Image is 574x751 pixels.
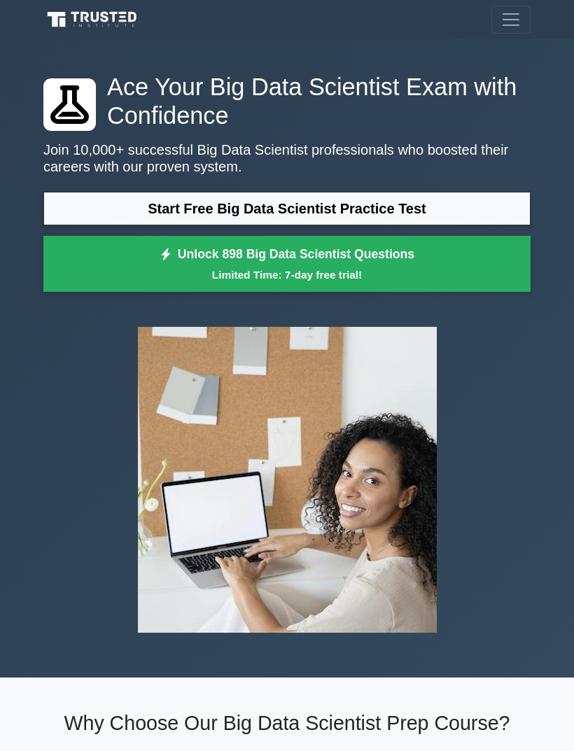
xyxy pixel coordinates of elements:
[43,236,531,292] a: Unlock 898 Big Data Scientist QuestionsLimited Time: 7-day free trial!
[43,141,531,175] p: Join 10,000+ successful Big Data Scientist professionals who boosted their careers with our prove...
[43,711,531,735] h2: Why Choose Our Big Data Scientist Prep Course?
[491,6,531,34] button: Toggle navigation
[43,73,531,130] h1: Ace Your Big Data Scientist Exam with Confidence
[43,192,531,225] a: Start Free Big Data Scientist Practice Test
[61,267,513,283] small: Limited Time: 7-day free trial!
